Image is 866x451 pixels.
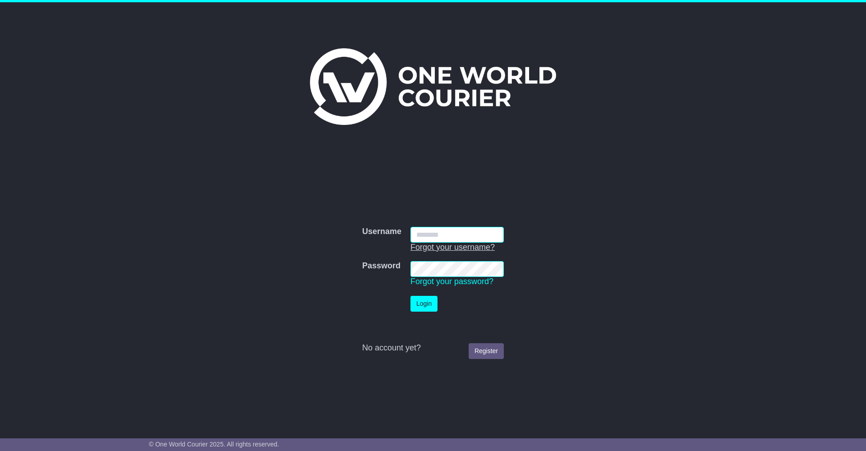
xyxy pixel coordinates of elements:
[469,343,504,359] a: Register
[362,343,504,353] div: No account yet?
[410,296,438,312] button: Login
[410,277,493,286] a: Forgot your password?
[149,441,279,448] span: © One World Courier 2025. All rights reserved.
[310,48,556,125] img: One World
[410,243,495,252] a: Forgot your username?
[362,261,401,271] label: Password
[362,227,401,237] label: Username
